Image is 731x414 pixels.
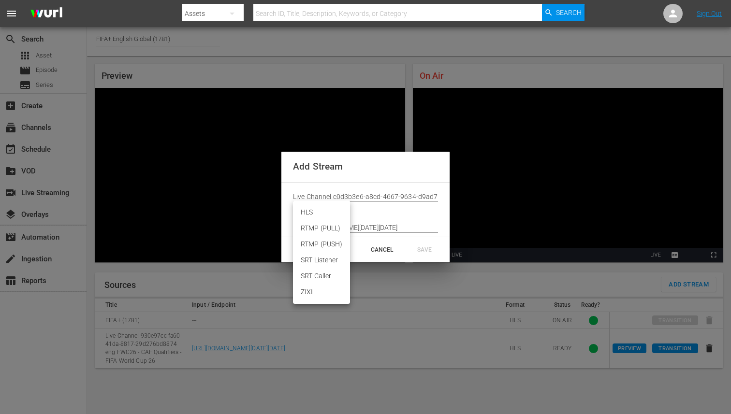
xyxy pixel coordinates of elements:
li: RTMP (PULL) [293,220,350,236]
li: SRT Listener [293,252,350,268]
span: Search [556,4,582,21]
li: HLS [293,204,350,220]
span: menu [6,8,17,19]
li: RTMP (PUSH) [293,236,350,252]
img: ans4CAIJ8jUAAAAAAAAAAAAAAAAAAAAAAAAgQb4GAAAAAAAAAAAAAAAAAAAAAAAAJMjXAAAAAAAAAAAAAAAAAAAAAAAAgAT5G... [23,2,70,25]
li: ZIXI [293,284,350,300]
li: SRT Caller [293,268,350,284]
a: Sign Out [697,10,722,17]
